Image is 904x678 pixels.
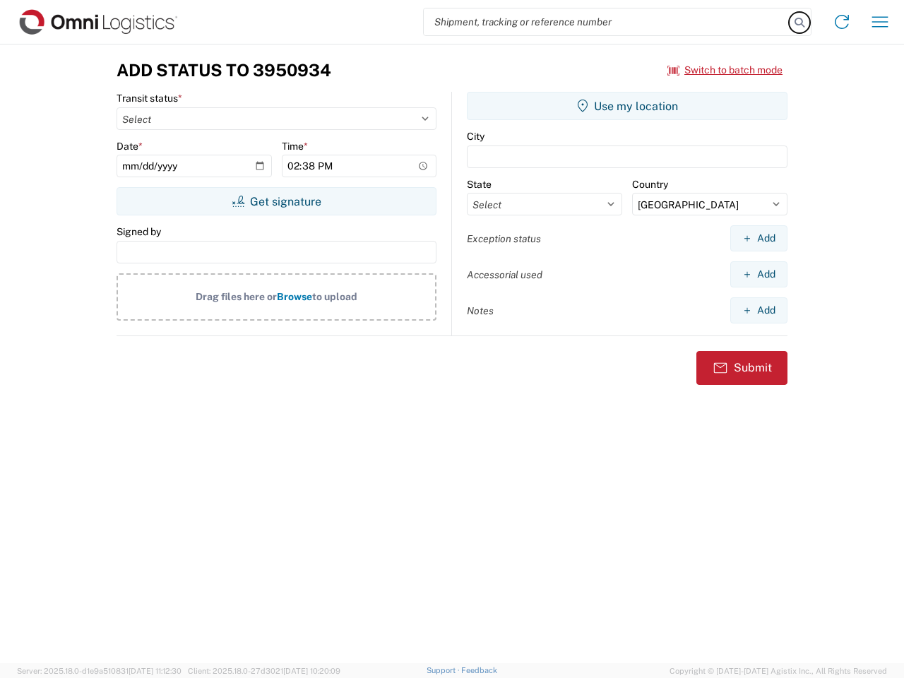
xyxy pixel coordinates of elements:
[282,140,308,153] label: Time
[467,268,542,281] label: Accessorial used
[696,351,787,385] button: Submit
[467,130,484,143] label: City
[312,291,357,302] span: to upload
[117,225,161,238] label: Signed by
[667,59,783,82] button: Switch to batch mode
[427,666,462,674] a: Support
[730,297,787,323] button: Add
[117,187,436,215] button: Get signature
[467,232,541,245] label: Exception status
[196,291,277,302] span: Drag files here or
[277,291,312,302] span: Browse
[188,667,340,675] span: Client: 2025.18.0-27d3021
[17,667,182,675] span: Server: 2025.18.0-d1e9a510831
[730,261,787,287] button: Add
[283,667,340,675] span: [DATE] 10:20:09
[424,8,790,35] input: Shipment, tracking or reference number
[632,178,668,191] label: Country
[467,304,494,317] label: Notes
[467,92,787,120] button: Use my location
[117,92,182,105] label: Transit status
[117,60,331,81] h3: Add Status to 3950934
[670,665,887,677] span: Copyright © [DATE]-[DATE] Agistix Inc., All Rights Reserved
[461,666,497,674] a: Feedback
[730,225,787,251] button: Add
[129,667,182,675] span: [DATE] 11:12:30
[117,140,143,153] label: Date
[467,178,492,191] label: State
